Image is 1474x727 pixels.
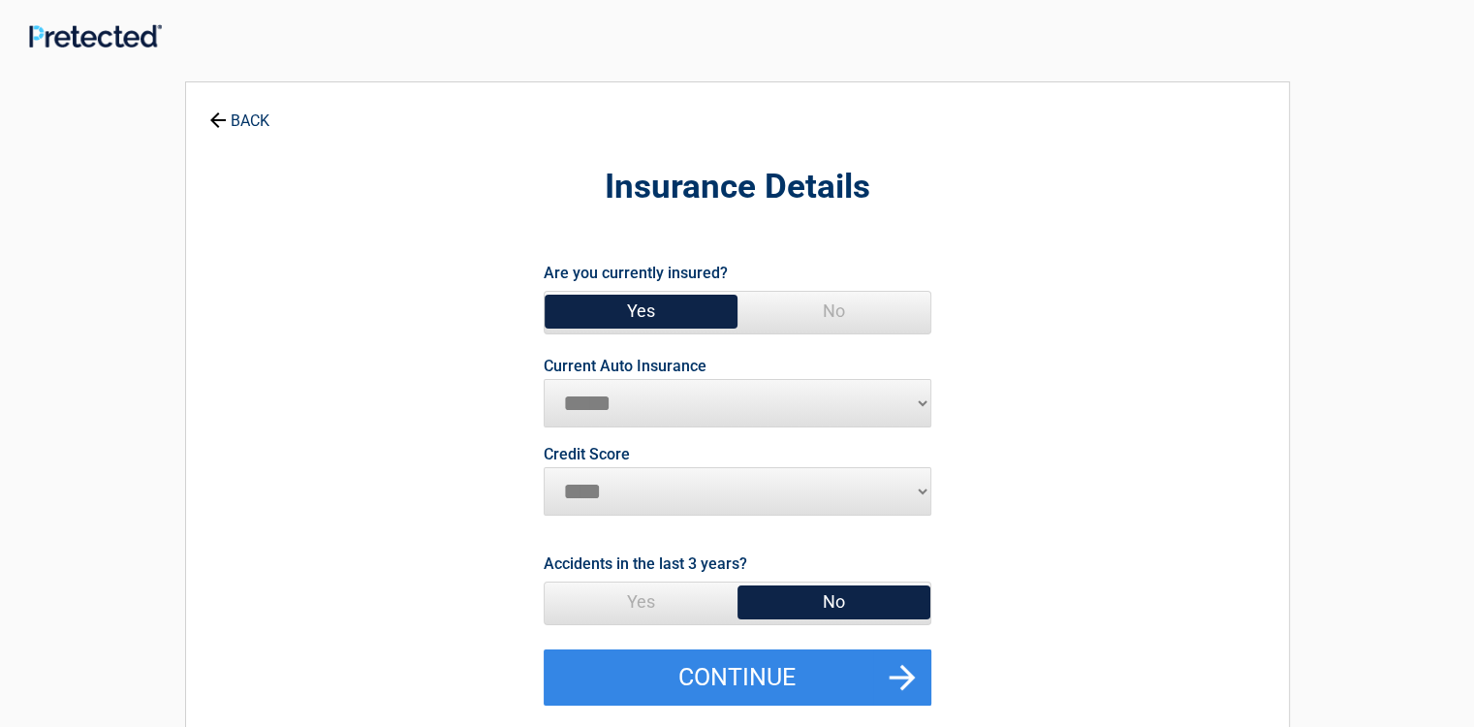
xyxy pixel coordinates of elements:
label: Current Auto Insurance [544,359,706,374]
label: Accidents in the last 3 years? [544,551,747,577]
span: Yes [545,292,737,331]
label: Credit Score [544,447,630,462]
span: No [737,292,930,331]
a: BACK [205,95,273,129]
span: No [737,583,930,621]
button: Continue [544,649,931,706]
img: Main Logo [29,24,162,48]
h2: Insurance Details [293,165,1182,210]
span: Yes [545,583,737,621]
label: Are you currently insured? [544,260,728,286]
